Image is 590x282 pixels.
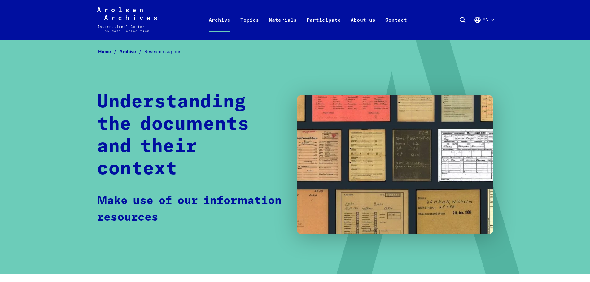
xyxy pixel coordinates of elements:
[204,7,412,32] nav: Primary
[264,15,302,40] a: Materials
[346,15,380,40] a: About us
[380,15,412,40] a: Contact
[98,49,119,54] a: Home
[204,15,235,40] a: Archive
[144,49,182,54] span: Research support
[97,91,284,180] h1: Understanding the documents and their context
[119,49,144,54] a: Archive
[302,15,346,40] a: Participate
[97,47,493,57] nav: Breadcrumb
[97,193,284,226] p: Make use of our information resources
[474,16,493,38] button: English, language selection
[235,15,264,40] a: Topics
